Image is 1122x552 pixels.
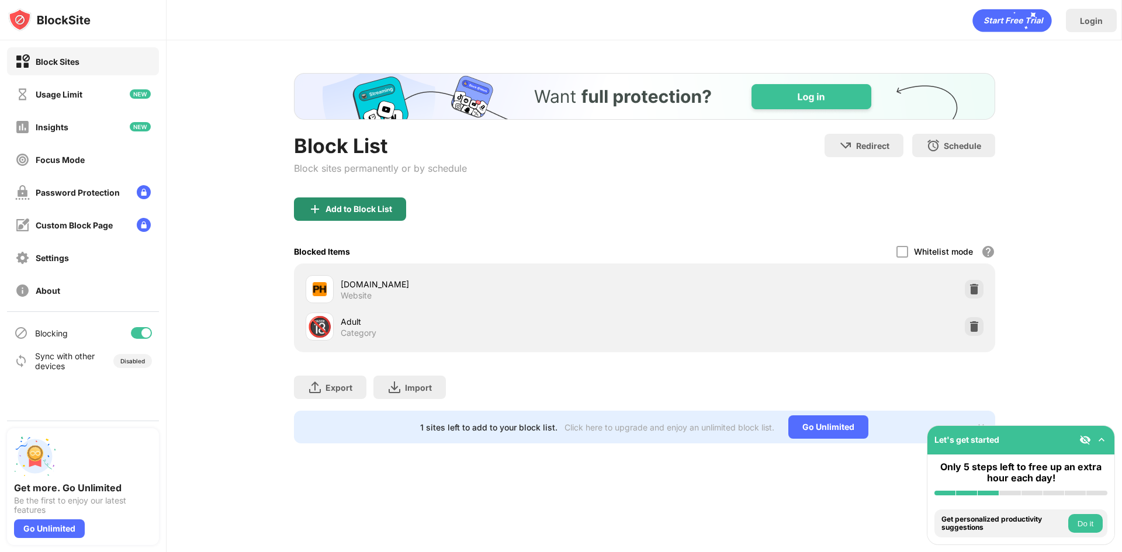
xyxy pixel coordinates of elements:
img: password-protection-off.svg [15,185,30,200]
img: omni-setup-toggle.svg [1096,434,1107,446]
div: Export [325,383,352,393]
div: Whitelist mode [914,247,973,256]
img: time-usage-off.svg [15,87,30,102]
div: Login [1080,16,1103,26]
iframe: Banner [294,73,995,120]
div: Usage Limit [36,89,82,99]
img: focus-off.svg [15,152,30,167]
div: Focus Mode [36,155,85,165]
img: insights-off.svg [15,120,30,134]
div: Insights [36,122,68,132]
div: About [36,286,60,296]
div: Go Unlimited [788,415,868,439]
div: Block Sites [36,57,79,67]
img: about-off.svg [15,283,30,298]
div: Category [341,328,376,338]
img: x-button.svg [976,422,986,432]
div: Only 5 steps left to free up an extra hour each day! [934,461,1107,484]
div: Password Protection [36,188,120,197]
img: new-icon.svg [130,89,151,99]
img: lock-menu.svg [137,218,151,232]
img: lock-menu.svg [137,185,151,199]
div: Blocked Items [294,247,350,256]
div: animation [972,9,1052,32]
img: push-unlimited.svg [14,435,56,477]
div: Add to Block List [325,204,392,214]
div: Sync with other devices [35,351,95,371]
div: Let's get started [934,435,999,445]
div: Schedule [944,141,981,151]
button: Do it [1068,514,1103,533]
div: Website [341,290,372,301]
img: sync-icon.svg [14,354,28,368]
div: Settings [36,253,69,263]
div: Import [405,383,432,393]
div: 🔞 [307,315,332,339]
img: favicons [313,282,327,296]
img: customize-block-page-off.svg [15,218,30,232]
img: eye-not-visible.svg [1079,434,1091,446]
div: Get personalized productivity suggestions [941,515,1065,532]
div: Block sites permanently or by schedule [294,162,467,174]
img: settings-off.svg [15,251,30,265]
div: [DOMAIN_NAME] [341,278,645,290]
div: Disabled [120,357,145,364]
img: new-icon.svg [130,122,151,131]
div: Get more. Go Unlimited [14,482,152,494]
img: logo-blocksite.svg [8,8,91,32]
img: block-on.svg [15,54,30,69]
img: blocking-icon.svg [14,326,28,340]
div: Block List [294,134,467,158]
div: Custom Block Page [36,220,113,230]
div: Click here to upgrade and enjoy an unlimited block list. [565,422,774,432]
div: Go Unlimited [14,519,85,538]
div: 1 sites left to add to your block list. [420,422,557,432]
div: Be the first to enjoy our latest features [14,496,152,515]
div: Redirect [856,141,889,151]
div: Adult [341,315,645,328]
div: Blocking [35,328,68,338]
